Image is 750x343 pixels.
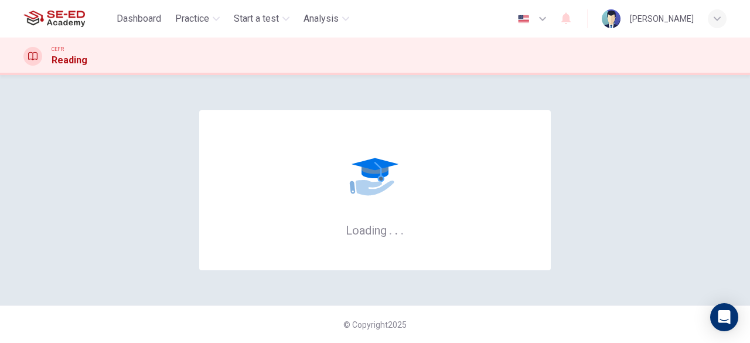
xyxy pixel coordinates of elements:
[400,219,404,239] h6: .
[229,8,294,29] button: Start a test
[346,222,404,237] h6: Loading
[171,8,224,29] button: Practice
[710,303,738,331] div: Open Intercom Messenger
[388,219,393,239] h6: .
[394,219,398,239] h6: .
[630,12,694,26] div: [PERSON_NAME]
[117,12,161,26] span: Dashboard
[52,53,87,67] h1: Reading
[516,15,531,23] img: en
[299,8,354,29] button: Analysis
[602,9,621,28] img: Profile picture
[343,320,407,330] span: © Copyright 2025
[23,7,85,30] img: SE-ED Academy logo
[112,8,166,29] button: Dashboard
[234,12,279,26] span: Start a test
[175,12,209,26] span: Practice
[52,45,64,53] span: CEFR
[23,7,112,30] a: SE-ED Academy logo
[304,12,339,26] span: Analysis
